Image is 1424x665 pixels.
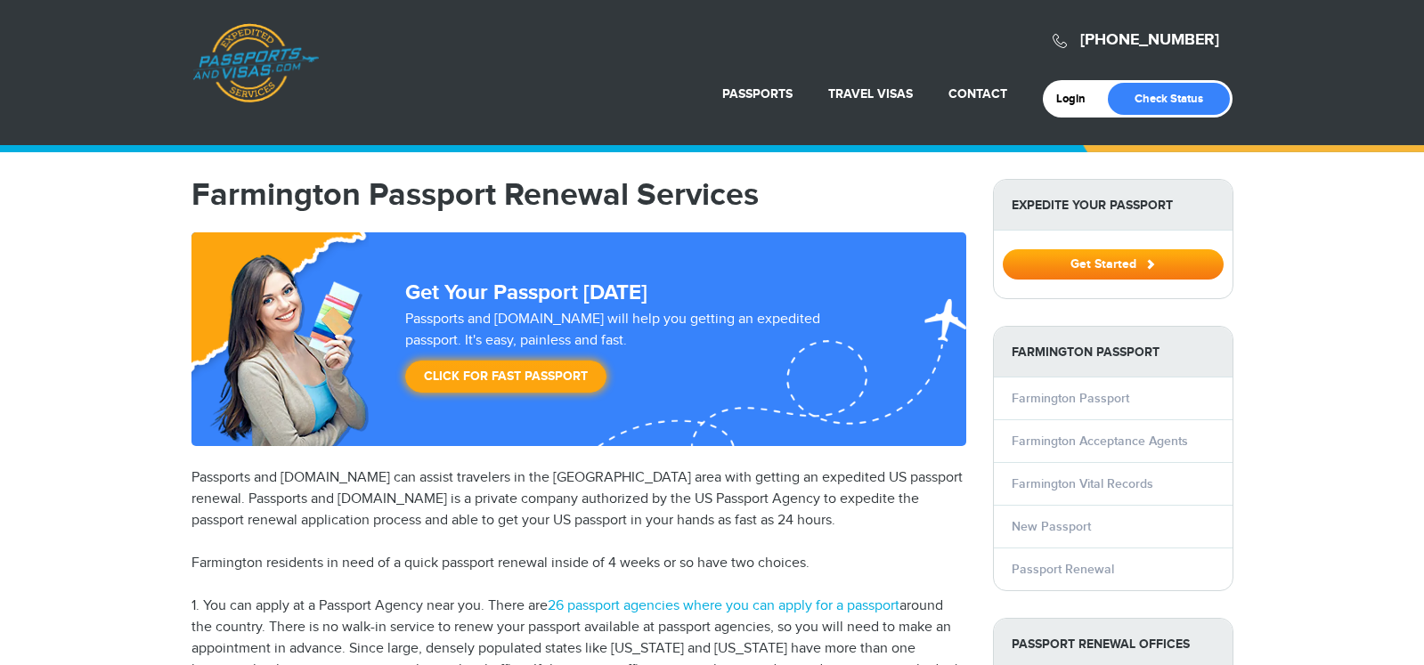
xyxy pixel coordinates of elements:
a: Farmington Vital Records [1012,476,1153,491]
a: Passports [722,86,793,101]
a: Click for Fast Passport [405,361,606,393]
a: Travel Visas [828,86,913,101]
h1: Farmington Passport Renewal Services [191,179,966,211]
a: [PHONE_NUMBER] [1080,30,1219,50]
strong: Farmington Passport [994,327,1233,377]
strong: Expedite Your Passport [994,180,1233,231]
a: Passport Renewal [1012,562,1114,577]
a: Check Status [1108,83,1230,115]
a: 26 passport agencies where you can apply for a passport [548,597,899,614]
p: Farmington residents in need of a quick passport renewal inside of 4 weeks or so have two choices. [191,553,966,574]
a: Farmington Passport [1012,391,1129,406]
div: Passports and [DOMAIN_NAME] will help you getting an expedited passport. It's easy, painless and ... [398,309,884,401]
a: Contact [948,86,1007,101]
a: Passports & [DOMAIN_NAME] [192,23,319,103]
a: Get Started [1003,256,1224,271]
p: Passports and [DOMAIN_NAME] can assist travelers in the [GEOGRAPHIC_DATA] area with getting an ex... [191,467,966,531]
a: Login [1056,92,1098,106]
a: Farmington Acceptance Agents [1012,434,1188,449]
strong: Get Your Passport [DATE] [405,280,647,305]
a: New Passport [1012,519,1091,534]
button: Get Started [1003,249,1224,280]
